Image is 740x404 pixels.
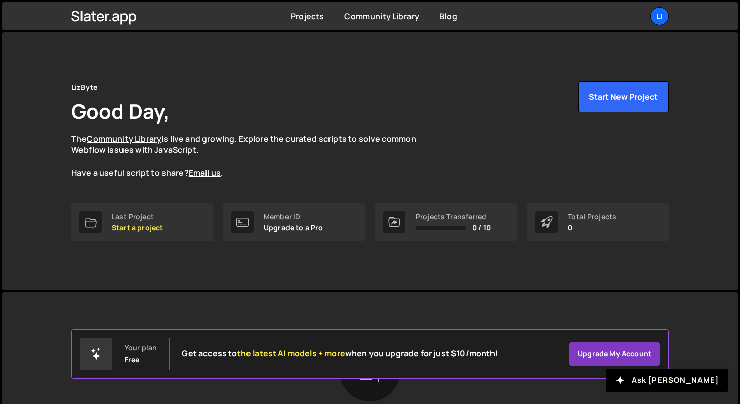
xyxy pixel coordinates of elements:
div: Total Projects [568,213,616,221]
p: Upgrade to a Pro [264,224,323,232]
h2: Get access to when you upgrade for just $10/month! [182,349,498,358]
div: Last Project [112,213,163,221]
button: Ask [PERSON_NAME] [606,369,728,392]
div: Member ID [264,213,323,221]
a: Community Library [87,133,161,144]
div: Projects Transferred [416,213,491,221]
p: The is live and growing. Explore the curated scripts to solve common Webflow issues with JavaScri... [71,133,436,179]
a: Upgrade my account [569,342,660,366]
p: 0 [568,224,616,232]
button: Start New Project [578,81,669,112]
div: LizByte [71,81,97,93]
div: Your plan [125,344,157,352]
div: Free [125,356,140,364]
span: the latest AI models + more [237,348,345,359]
a: Email us [189,167,221,178]
p: Start a project [112,224,163,232]
a: Last Project Start a project [71,203,213,241]
span: 0 / 10 [472,224,491,232]
a: Projects [291,11,324,22]
a: Blog [439,11,457,22]
a: Li [650,7,669,25]
a: Community Library [344,11,419,22]
h1: Good Day, [71,97,170,125]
